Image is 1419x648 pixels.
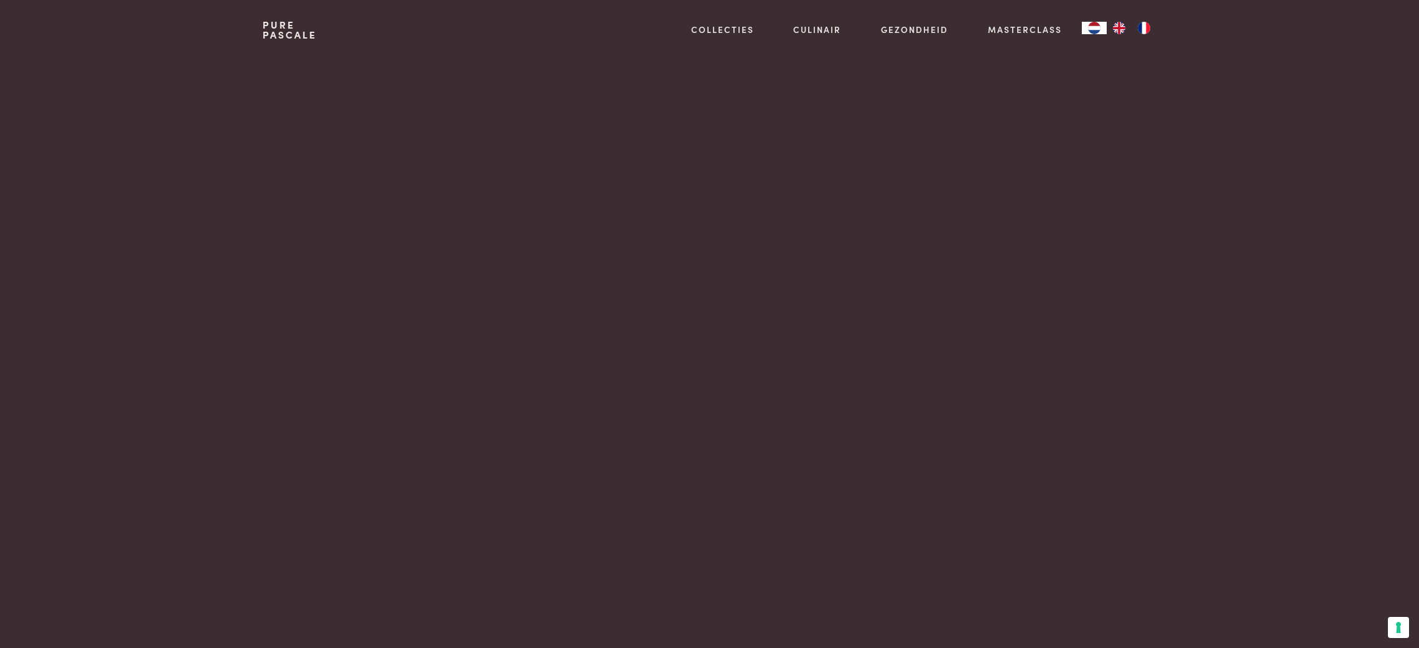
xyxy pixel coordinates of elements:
[1082,22,1107,34] a: NL
[988,23,1062,36] a: Masterclass
[1082,22,1156,34] aside: Language selected: Nederlands
[263,20,317,40] a: PurePascale
[1132,22,1156,34] a: FR
[1107,22,1156,34] ul: Language list
[793,23,841,36] a: Culinair
[1388,617,1409,638] button: Uw voorkeuren voor toestemming voor trackingtechnologieën
[1107,22,1132,34] a: EN
[1082,22,1107,34] div: Language
[881,23,948,36] a: Gezondheid
[691,23,754,36] a: Collecties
